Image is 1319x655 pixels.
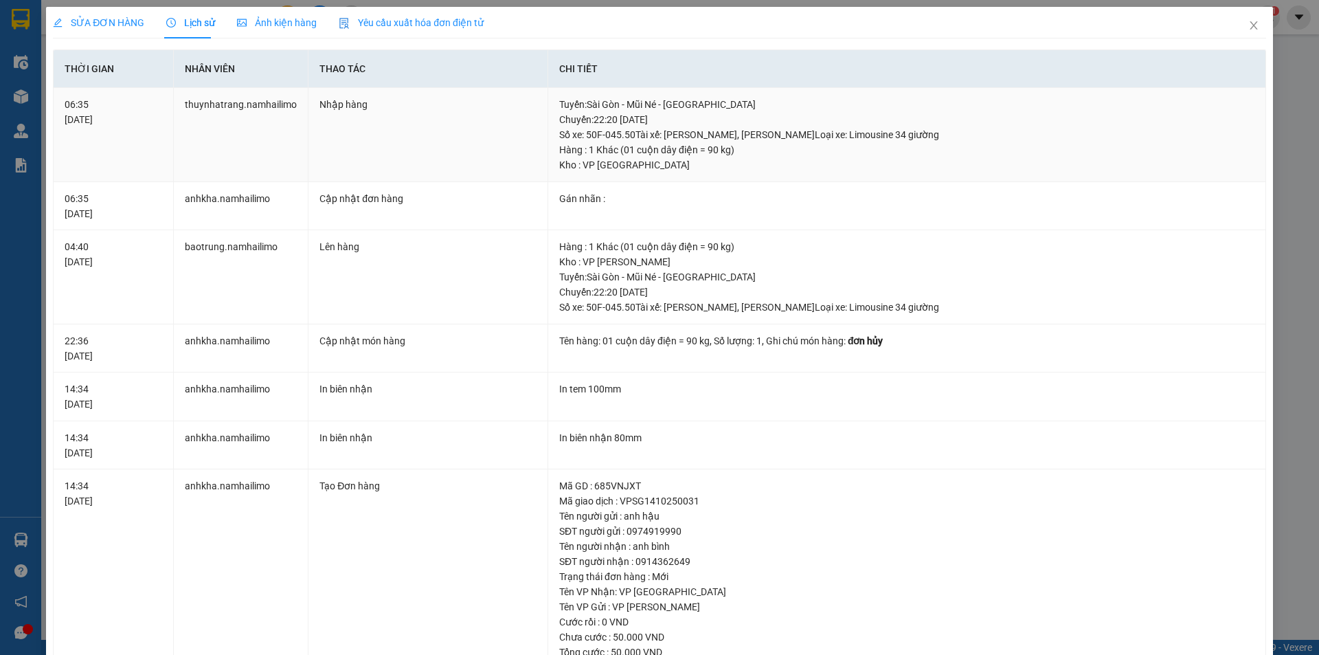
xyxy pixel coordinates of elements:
td: anhkha.namhailimo [174,421,308,470]
div: Tuyến : Sài Gòn - Mũi Né - [GEOGRAPHIC_DATA] Chuyến: 22:20 [DATE] Số xe: 50F-045.50 Tài xế: [PERS... [559,97,1254,142]
div: Tên VP Nhận: VP [GEOGRAPHIC_DATA] [559,584,1254,599]
div: Gán nhãn : [559,191,1254,206]
th: Nhân viên [174,50,308,88]
div: Tên hàng: , Số lượng: , Ghi chú món hàng: [559,333,1254,348]
div: 06:35 [DATE] [65,97,162,127]
div: Tạo Đơn hàng [319,478,537,493]
div: Trạng thái đơn hàng : Mới [559,569,1254,584]
td: thuynhatrang.namhailimo [174,88,308,182]
td: anhkha.namhailimo [174,182,308,231]
span: close [1248,20,1259,31]
div: Cập nhật món hàng [319,333,537,348]
span: picture [237,18,247,27]
span: clock-circle [166,18,176,27]
td: baotrung.namhailimo [174,230,308,324]
div: 14:34 [DATE] [65,478,162,509]
span: Lịch sử [166,17,215,28]
div: 14:34 [DATE] [65,430,162,460]
div: Tên người gửi : anh hậu [559,509,1254,524]
div: SĐT người gửi : 0974919990 [559,524,1254,539]
div: Mã giao dịch : VPSG1410250031 [559,493,1254,509]
span: Yêu cầu xuất hóa đơn điện tử [339,17,484,28]
div: 14:34 [DATE] [65,381,162,412]
td: anhkha.namhailimo [174,373,308,421]
div: 06:35 [DATE] [65,191,162,221]
div: Cập nhật đơn hàng [319,191,537,206]
th: Thời gian [54,50,174,88]
div: In biên nhận 80mm [559,430,1254,445]
li: VP VP [PERSON_NAME] Lão [7,74,95,120]
div: Kho : VP [GEOGRAPHIC_DATA] [559,157,1254,173]
div: Nhập hàng [319,97,537,112]
div: Chưa cước : 50.000 VND [559,630,1254,645]
li: Nam Hải Limousine [7,7,199,58]
div: Tên người nhận : anh bình [559,539,1254,554]
span: edit [53,18,63,27]
th: Thao tác [308,50,548,88]
div: Hàng : 1 Khác (01 cuộn dây điện = 90 kg) [559,142,1254,157]
div: Tuyến : Sài Gòn - Mũi Né - [GEOGRAPHIC_DATA] Chuyến: 22:20 [DATE] Số xe: 50F-045.50 Tài xế: [PERS... [559,269,1254,315]
td: anhkha.namhailimo [174,324,308,373]
span: SỬA ĐƠN HÀNG [53,17,144,28]
div: In biên nhận [319,430,537,445]
div: In tem 100mm [559,381,1254,397]
div: 04:40 [DATE] [65,239,162,269]
div: Lên hàng [319,239,537,254]
div: Cước rồi : 0 VND [559,614,1254,630]
span: 1 [756,335,762,346]
span: đơn hủy [848,335,883,346]
div: SĐT người nhận : 0914362649 [559,554,1254,569]
span: Ảnh kiện hàng [237,17,317,28]
li: VP VP [PERSON_NAME] [95,74,183,104]
th: Chi tiết [548,50,1266,88]
div: Mã GD : 685VNJXT [559,478,1254,493]
div: Kho : VP [PERSON_NAME] [559,254,1254,269]
div: In biên nhận [319,381,537,397]
div: Hàng : 1 Khác (01 cuộn dây điện = 90 kg) [559,239,1254,254]
span: 01 cuộn dây điện = 90 kg [602,335,710,346]
div: Tên VP Gửi : VP [PERSON_NAME] [559,599,1254,614]
img: icon [339,18,350,29]
button: Close [1235,7,1273,45]
img: logo.jpg [7,7,55,55]
div: 22:36 [DATE] [65,333,162,364]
